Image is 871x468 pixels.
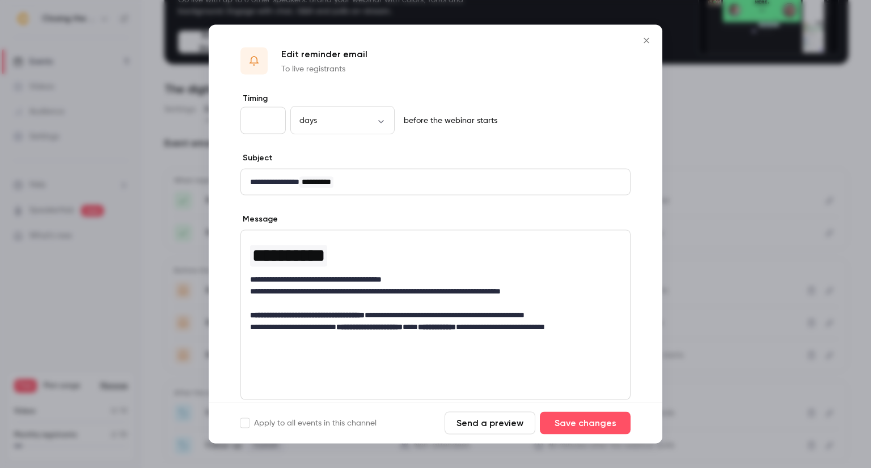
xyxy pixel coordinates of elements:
button: Save changes [540,412,631,435]
label: Apply to all events in this channel [240,418,377,429]
p: Edit reminder email [281,48,367,61]
label: Message [240,214,278,225]
button: Close [635,29,658,52]
label: Timing [240,93,631,104]
div: days [290,114,395,126]
p: before the webinar starts [399,115,497,126]
button: Send a preview [445,412,535,435]
div: editor [241,169,630,195]
p: To live registrants [281,63,367,75]
div: editor [241,231,630,352]
label: Subject [240,152,273,164]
